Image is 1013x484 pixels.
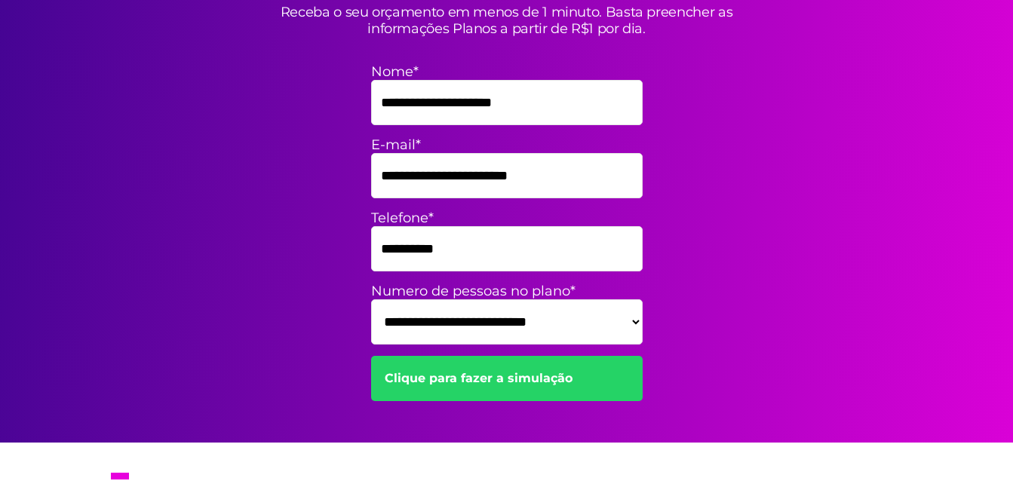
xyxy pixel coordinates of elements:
[371,136,643,153] label: E-mail*
[371,210,643,226] label: Telefone*
[243,4,771,37] p: Receba o seu orçamento em menos de 1 minuto. Basta preencher as informações Planos a partir de R$...
[371,63,643,80] label: Nome*
[371,356,643,401] a: Clique para fazer a simulação
[371,283,643,299] label: Numero de pessoas no plano*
